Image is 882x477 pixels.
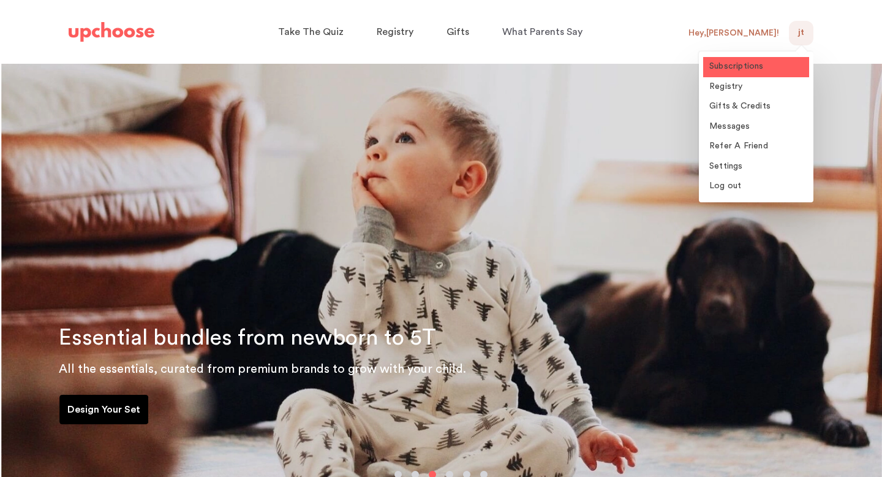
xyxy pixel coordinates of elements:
[703,137,809,157] a: Refer A Friend
[377,27,413,37] span: Registry
[447,27,469,37] span: Gifts
[709,142,768,150] span: Refer A Friend
[59,395,148,424] a: Design Your Set
[703,157,809,177] a: Settings
[709,162,743,170] span: Settings
[278,27,344,37] span: Take The Quiz
[59,327,436,349] span: Essential bundles from newborn to 5T
[709,181,741,190] span: Log out
[703,117,809,137] a: Messages
[502,20,586,44] a: What Parents Say
[59,359,869,379] p: All the essentials, curated from premium brands to grow with your child.
[69,22,154,42] img: UpChoose
[709,102,771,110] span: Gifts & Credits
[69,20,154,45] a: UpChoose
[709,122,750,131] span: Messages
[709,82,743,91] span: Registry
[502,27,582,37] span: What Parents Say
[688,28,779,39] div: Hey, [PERSON_NAME] !
[67,402,140,417] p: Design Your Set
[377,20,417,44] a: Registry
[703,97,809,117] a: Gifts & Credits
[798,26,804,40] span: JT
[703,77,809,97] a: Registry
[278,20,347,44] a: Take The Quiz
[703,57,809,77] a: Subscriptions
[703,177,809,197] a: Log out
[447,20,473,44] a: Gifts
[709,62,764,71] span: Subscriptions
